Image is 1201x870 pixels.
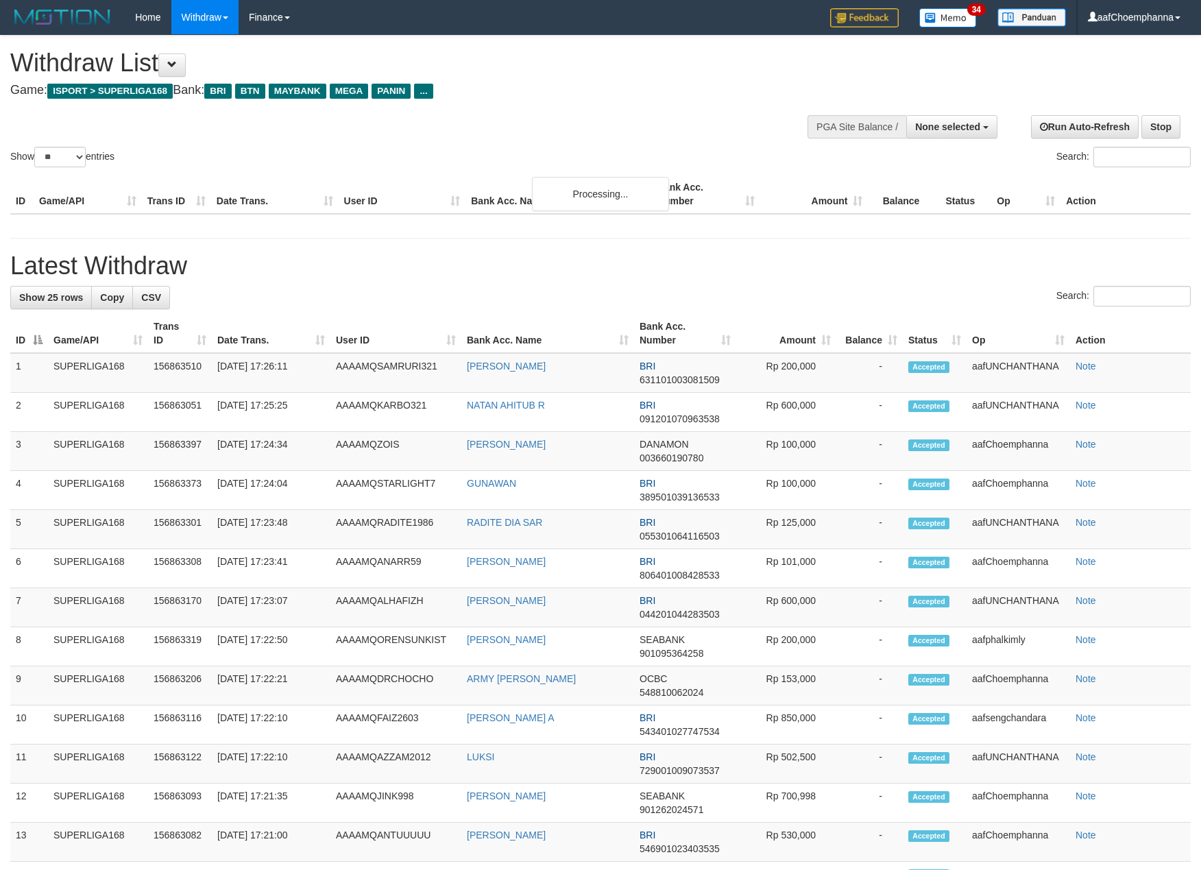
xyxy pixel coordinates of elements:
[1076,751,1096,762] a: Note
[760,175,869,214] th: Amount
[908,361,949,373] span: Accepted
[967,549,1070,588] td: aafChoemphanna
[967,666,1070,705] td: aafChoemphanna
[467,830,546,841] a: [PERSON_NAME]
[461,314,634,353] th: Bank Acc. Name: activate to sort column ascending
[132,286,170,309] a: CSV
[640,687,703,698] span: Copy 548810062024 to clipboard
[330,705,461,745] td: AAAAMQFAIZ2603
[1056,286,1191,306] label: Search:
[48,510,148,549] td: SUPERLIGA168
[836,314,903,353] th: Balance: activate to sort column ascending
[919,8,977,27] img: Button%20Memo.svg
[148,393,212,432] td: 156863051
[967,627,1070,666] td: aafphalkimly
[967,745,1070,784] td: aafUNCHANTHANA
[640,790,685,801] span: SEABANK
[736,510,836,549] td: Rp 125,000
[10,784,48,823] td: 12
[212,588,330,627] td: [DATE] 17:23:07
[906,115,997,138] button: None selected
[148,510,212,549] td: 156863301
[48,823,148,862] td: SUPERLIGA168
[640,413,720,424] span: Copy 091201070963538 to clipboard
[1076,712,1096,723] a: Note
[211,175,339,214] th: Date Trans.
[330,84,369,99] span: MEGA
[10,588,48,627] td: 7
[1056,147,1191,167] label: Search:
[1076,517,1096,528] a: Note
[269,84,326,99] span: MAYBANK
[991,175,1060,214] th: Op
[836,784,903,823] td: -
[235,84,265,99] span: BTN
[148,784,212,823] td: 156863093
[467,673,576,684] a: ARMY [PERSON_NAME]
[10,147,114,167] label: Show entries
[836,588,903,627] td: -
[640,765,720,776] span: Copy 729001009073537 to clipboard
[736,666,836,705] td: Rp 153,000
[212,823,330,862] td: [DATE] 17:21:00
[634,314,736,353] th: Bank Acc. Number: activate to sort column ascending
[10,286,92,309] a: Show 25 rows
[640,400,655,411] span: BRI
[10,471,48,510] td: 4
[640,609,720,620] span: Copy 044201044283503 to clipboard
[141,292,161,303] span: CSV
[1093,286,1191,306] input: Search:
[212,393,330,432] td: [DATE] 17:25:25
[908,752,949,764] span: Accepted
[148,353,212,393] td: 156863510
[212,666,330,705] td: [DATE] 17:22:21
[640,570,720,581] span: Copy 806401008428533 to clipboard
[868,175,940,214] th: Balance
[330,471,461,510] td: AAAAMQSTARLIGHT7
[908,557,949,568] span: Accepted
[212,745,330,784] td: [DATE] 17:22:10
[204,84,231,99] span: BRI
[48,784,148,823] td: SUPERLIGA168
[330,432,461,471] td: AAAAMQZOIS
[736,588,836,627] td: Rp 600,000
[908,674,949,686] span: Accepted
[640,478,655,489] span: BRI
[640,556,655,567] span: BRI
[48,353,148,393] td: SUPERLIGA168
[48,705,148,745] td: SUPERLIGA168
[736,627,836,666] td: Rp 200,000
[640,492,720,503] span: Copy 389501039136533 to clipboard
[967,314,1070,353] th: Op: activate to sort column ascending
[1070,314,1191,353] th: Action
[640,804,703,815] span: Copy 901262024571 to clipboard
[467,712,555,723] a: [PERSON_NAME] A
[467,439,546,450] a: [PERSON_NAME]
[330,745,461,784] td: AAAAMQAZZAM2012
[10,705,48,745] td: 10
[48,745,148,784] td: SUPERLIGA168
[640,634,685,645] span: SEABANK
[1093,147,1191,167] input: Search:
[34,175,142,214] th: Game/API
[330,823,461,862] td: AAAAMQANTUUUUU
[330,549,461,588] td: AAAAMQANARR59
[736,549,836,588] td: Rp 101,000
[1076,830,1096,841] a: Note
[836,432,903,471] td: -
[967,353,1070,393] td: aafUNCHANTHANA
[47,84,173,99] span: ISPORT > SUPERLIGA168
[10,432,48,471] td: 3
[736,393,836,432] td: Rp 600,000
[640,517,655,528] span: BRI
[467,478,516,489] a: GUNAWAN
[830,8,899,27] img: Feedback.jpg
[48,627,148,666] td: SUPERLIGA168
[836,471,903,510] td: -
[640,439,689,450] span: DANAMON
[330,588,461,627] td: AAAAMQALHAFIZH
[1076,556,1096,567] a: Note
[330,784,461,823] td: AAAAMQJINK998
[736,705,836,745] td: Rp 850,000
[48,393,148,432] td: SUPERLIGA168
